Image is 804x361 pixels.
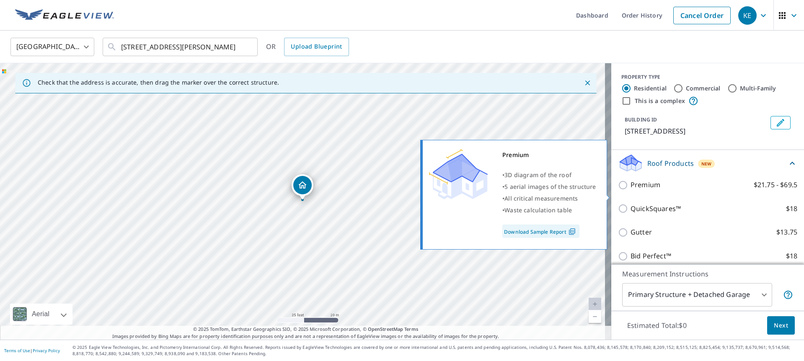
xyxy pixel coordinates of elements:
p: Gutter [631,227,652,237]
a: Privacy Policy [33,348,60,353]
div: Aerial [29,304,52,325]
label: Residential [634,84,667,93]
input: Search by address or latitude-longitude [121,35,240,59]
p: | [4,348,60,353]
div: KE [738,6,757,25]
p: BUILDING ID [625,116,657,123]
div: [GEOGRAPHIC_DATA] [10,35,94,59]
span: © 2025 TomTom, Earthstar Geographics SIO, © 2025 Microsoft Corporation, © [193,326,418,333]
p: © 2025 Eagle View Technologies, Inc. and Pictometry International Corp. All Rights Reserved. Repo... [72,344,800,357]
p: $18 [786,204,797,214]
p: [STREET_ADDRESS] [625,126,767,136]
span: Your report will include the primary structure and a detached garage if one exists. [783,290,793,300]
label: Multi-Family [740,84,776,93]
span: New [701,160,712,167]
img: EV Logo [15,9,114,22]
a: Current Level 20, Zoom In Disabled [589,298,601,310]
div: • [502,193,596,204]
p: Roof Products [647,158,694,168]
div: • [502,204,596,216]
label: This is a complex [635,97,685,105]
p: Estimated Total: $0 [620,316,693,335]
span: Waste calculation table [504,206,572,214]
p: Bid Perfect™ [631,251,671,261]
p: $21.75 - $69.5 [754,180,797,190]
div: OR [266,38,349,56]
p: $13.75 [776,227,797,237]
p: $18 [786,251,797,261]
div: • [502,169,596,181]
a: Current Level 20, Zoom Out [589,310,601,323]
div: Primary Structure + Detached Garage [622,283,772,307]
button: Edit building 1 [770,116,791,129]
p: QuickSquares™ [631,204,681,214]
span: 5 aerial images of the structure [504,183,596,191]
p: Premium [631,180,660,190]
span: 3D diagram of the roof [504,171,571,179]
span: Next [774,320,788,331]
div: Aerial [10,304,72,325]
button: Next [767,316,795,335]
a: Terms of Use [4,348,30,353]
div: Dropped pin, building 1, Residential property, 135 Connemara Overlook Dr Hendersonville, NC 28739 [292,174,313,200]
a: Cancel Order [673,7,731,24]
button: Close [582,77,593,88]
a: Download Sample Report [502,224,579,238]
a: OpenStreetMap [368,326,403,332]
div: Premium [502,149,596,161]
label: Commercial [686,84,721,93]
span: Upload Blueprint [291,41,342,52]
span: All critical measurements [504,194,578,202]
div: Roof ProductsNew [618,153,797,173]
img: Pdf Icon [566,228,578,235]
div: • [502,181,596,193]
div: PROPERTY TYPE [621,73,794,81]
img: Premium [429,149,488,199]
a: Terms [404,326,418,332]
p: Check that the address is accurate, then drag the marker over the correct structure. [38,79,279,86]
a: Upload Blueprint [284,38,349,56]
p: Measurement Instructions [622,269,793,279]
